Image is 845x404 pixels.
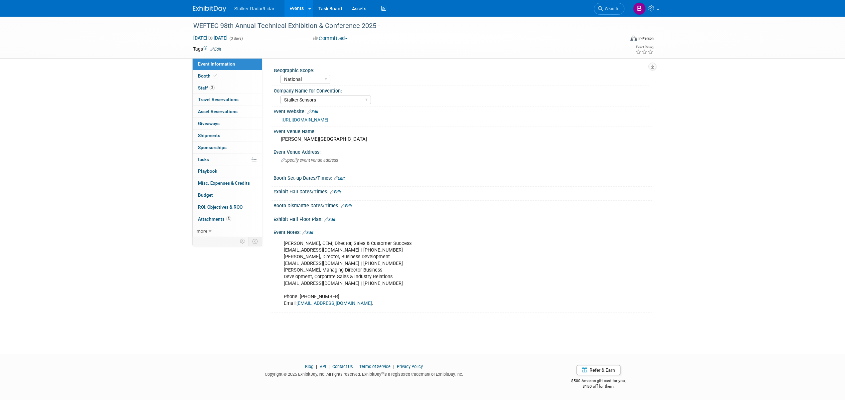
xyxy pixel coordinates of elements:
[311,35,350,42] button: Committed
[193,154,262,165] a: Tasks
[320,364,326,369] a: API
[249,237,262,246] td: Toggle Event Tabs
[198,97,239,102] span: Travel Reservations
[278,134,647,144] div: [PERSON_NAME][GEOGRAPHIC_DATA]
[279,237,579,310] div: [PERSON_NAME], CEM; Director, Sales & Customer Success [EMAIL_ADDRESS][DOMAIN_NAME] | [PHONE_NUMB...
[193,118,262,129] a: Giveaways
[633,2,646,15] img: Brooke Journet
[191,20,614,32] div: WEFTEC 98th Annual Technical Exhibition & Conference 2025 -
[197,228,207,234] span: more
[305,364,313,369] a: Blog
[197,157,209,162] span: Tasks
[198,73,218,79] span: Booth
[214,74,217,78] i: Booth reservation complete
[577,365,620,375] a: Refer & Earn
[198,192,213,198] span: Budget
[198,204,243,210] span: ROI, Objectives & ROO
[193,82,262,94] a: Staff2
[281,117,328,122] a: [URL][DOMAIN_NAME]
[198,180,250,186] span: Misc. Expenses & Credits
[545,384,652,389] div: $150 off for them.
[193,70,262,82] a: Booth
[193,142,262,153] a: Sponsorships
[341,204,352,208] a: Edit
[359,364,391,369] a: Terms of Service
[234,6,274,11] span: Stalker Radar/Lidar
[198,133,220,138] span: Shipments
[273,187,652,195] div: Exhibit Hall Dates/Times:
[630,36,637,41] img: Format-Inperson.png
[332,364,353,369] a: Contact Us
[193,58,262,70] a: Event Information
[397,364,423,369] a: Privacy Policy
[273,126,652,135] div: Event Venue Name:
[193,189,262,201] a: Budget
[193,213,262,225] a: Attachments3
[281,158,338,163] span: Specify event venue address
[273,106,652,115] div: Event Website:
[198,61,235,67] span: Event Information
[594,3,624,15] a: Search
[229,36,243,41] span: (3 days)
[392,364,396,369] span: |
[273,173,652,182] div: Booth Set-up Dates/Times:
[324,217,335,222] a: Edit
[207,35,214,41] span: to
[193,165,262,177] a: Playbook
[198,85,215,91] span: Staff
[274,66,649,74] div: Geographic Scope:
[273,214,652,223] div: Exhibit Hall Floor Plan:
[226,216,231,221] span: 3
[198,121,220,126] span: Giveaways
[327,364,331,369] span: |
[296,301,372,306] a: [EMAIL_ADDRESS][DOMAIN_NAME]
[381,371,384,375] sup: ®
[193,106,262,117] a: Asset Reservations
[193,130,262,141] a: Shipments
[585,35,654,45] div: Event Format
[334,176,345,181] a: Edit
[198,168,217,174] span: Playbook
[193,6,226,12] img: ExhibitDay
[603,6,618,11] span: Search
[198,216,231,222] span: Attachments
[330,190,341,194] a: Edit
[274,86,649,94] div: Company Name for Convention:
[273,147,652,155] div: Event Venue Address:
[210,85,215,90] span: 2
[193,225,262,237] a: more
[314,364,319,369] span: |
[193,35,228,41] span: [DATE] [DATE]
[354,364,358,369] span: |
[193,94,262,105] a: Travel Reservations
[193,177,262,189] a: Misc. Expenses & Credits
[198,145,227,150] span: Sponsorships
[193,201,262,213] a: ROI, Objectives & ROO
[198,109,238,114] span: Asset Reservations
[273,227,652,236] div: Event Notes:
[193,370,535,377] div: Copyright © 2025 ExhibitDay, Inc. All rights reserved. ExhibitDay is a registered trademark of Ex...
[545,374,652,389] div: $500 Amazon gift card for you,
[273,201,652,209] div: Booth Dismantle Dates/Times:
[210,47,221,52] a: Edit
[307,109,318,114] a: Edit
[193,46,221,52] td: Tags
[635,46,653,49] div: Event Rating
[237,237,249,246] td: Personalize Event Tab Strip
[302,230,313,235] a: Edit
[638,36,654,41] div: In-Person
